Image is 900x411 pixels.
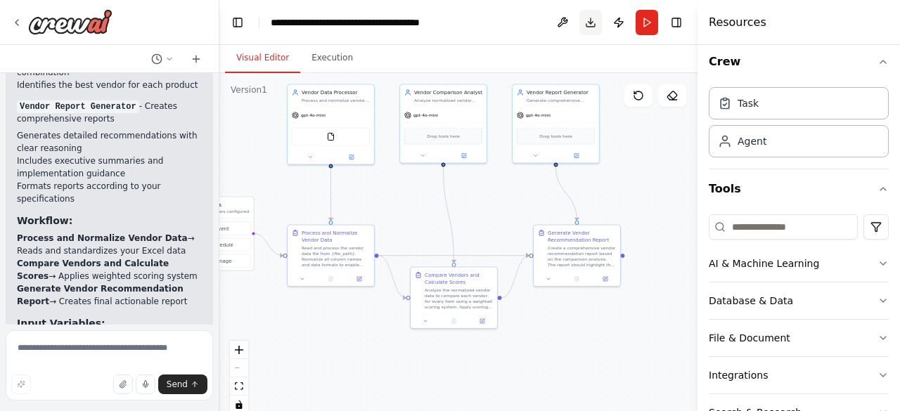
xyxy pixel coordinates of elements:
button: zoom in [230,341,248,359]
li: Formats reports according to your specifications [17,180,202,205]
img: Logo [28,9,112,34]
span: Schedule [211,241,233,248]
div: Generate Vendor Recommendation Report [548,230,616,244]
div: Agent [738,134,766,148]
p: No triggers configured [202,209,249,214]
button: Upload files [113,374,133,394]
button: Open in side panel [593,275,617,283]
g: Edge from b32cd650-591f-4b3b-ab4f-75b6b5a95abe to 503a1f69-0ee9-4835-8682-8a25f11b9c42 [379,252,406,301]
button: No output available [562,275,591,283]
button: Execution [300,44,364,73]
button: Switch to previous chat [146,51,179,67]
div: Compare Vendors and Calculate ScoresAnalyze the normalized vendor data to compare each vendor for... [410,267,498,330]
strong: Generate Vendor Recommendation Report [17,284,184,306]
div: Vendor Data Processor [302,89,370,96]
div: Analyze the normalized vendor data to compare each vendor for every item using a weighted scoring... [425,287,493,310]
div: Integrations [709,368,768,382]
div: TriggersNo triggers configuredEventScheduleManage [181,197,254,271]
div: File & Document [709,331,790,345]
li: → Creates final actionable report [17,282,202,308]
div: Analyze normalized vendor data to compare prices and delivery speeds for each item using a weight... [414,98,482,103]
span: gpt-4o-mini [413,112,438,118]
span: gpt-4o-mini [301,112,326,118]
div: Read and process the vendor data file from {file_path}. Normalize all column names and data forma... [302,245,370,268]
li: → Reads and standardizes your Excel data [17,232,202,257]
div: Create a comprehensive vendor recommendation report based on the comparison analysis. The report ... [548,245,616,268]
g: Edge from 6da5f5b8-8d0c-42aa-9ce8-5124b13f64a7 to 503a1f69-0ee9-4835-8682-8a25f11b9c42 [440,167,458,263]
code: Vendor Report Generator [17,100,139,113]
span: Drop tools here [539,133,572,140]
strong: Input Variables: [17,318,105,329]
div: Task [738,96,759,110]
button: fit view [230,377,248,396]
nav: breadcrumb [271,15,429,30]
div: Vendor Report Generator [527,89,595,96]
g: Edge from triggers to b32cd650-591f-4b3b-ab4f-75b6b5a95abe [253,230,283,259]
li: → Applies weighted scoring system [17,257,202,282]
h3: Triggers [202,202,249,209]
button: Send [158,374,207,394]
span: Drop tools here [427,133,459,140]
button: AI & Machine Learning [709,245,889,282]
div: AI & Machine Learning [709,256,819,270]
li: Identifies the best vendor for each product [17,79,202,91]
div: Generate Vendor Recommendation ReportCreate a comprehensive vendor recommendation report based on... [533,225,621,287]
button: Improve this prompt [11,374,31,394]
button: No output available [439,317,468,325]
div: Process and Normalize Vendor DataRead and process the vendor data file from {file_path}. Normaliz... [287,225,375,287]
button: Hide left sidebar [228,13,247,32]
li: Includes executive summaries and implementation guidance [17,155,202,180]
button: Open in side panel [444,152,484,160]
button: Tools [709,169,889,209]
div: Process and Normalize Vendor Data [302,230,370,244]
div: Version 1 [231,84,267,96]
div: Vendor Comparison AnalystAnalyze normalized vendor data to compare prices and delivery speeds for... [399,84,487,164]
div: Process and normalize vendor data from Excel files, handling different column naming conventions ... [302,98,370,103]
div: Crew [709,81,889,169]
g: Edge from aad734a4-f3d0-48ce-ba01-90839b9449b2 to b32cd650-591f-4b3b-ab4f-75b6b5a95abe [328,168,335,221]
button: Click to speak your automation idea [136,374,155,394]
span: Manage [212,257,232,264]
g: Edge from b32cd650-591f-4b3b-ab4f-75b6b5a95abe to 7bf61d66-d3ec-43d6-8886-d7a4ed27d084 [379,252,529,259]
button: No output available [316,275,345,283]
strong: Compare Vendors and Calculate Scores [17,259,169,281]
button: Visual Editor [225,44,300,73]
div: Vendor Comparison Analyst [414,89,482,96]
button: Crew [709,42,889,81]
span: gpt-4o-mini [526,112,551,118]
button: File & Document [709,320,889,356]
span: Send [167,379,188,390]
button: Open in side panel [347,275,371,283]
div: Vendor Report GeneratorGenerate comprehensive vendor comparison reports highlighting the best ven... [512,84,600,164]
strong: Workflow: [17,215,72,226]
button: Open in side panel [557,152,597,160]
g: Edge from d2dc3a2f-a7b5-4044-a044-afa90abf2b32 to 7bf61d66-d3ec-43d6-8886-d7a4ed27d084 [553,167,581,221]
button: Integrations [709,357,889,393]
p: - Creates comprehensive reports [17,100,202,125]
button: Open in side panel [470,317,494,325]
span: Event [215,225,229,232]
g: Edge from 503a1f69-0ee9-4835-8682-8a25f11b9c42 to 7bf61d66-d3ec-43d6-8886-d7a4ed27d084 [502,252,529,301]
button: Open in side panel [332,153,372,162]
div: Vendor Data ProcessorProcess and normalize vendor data from Excel files, handling different colum... [287,84,375,165]
button: Hide right sidebar [667,13,686,32]
strong: Process and Normalize Vendor Data [17,233,188,243]
img: FileReadTool [327,133,335,141]
div: Compare Vendors and Calculate Scores [425,272,493,286]
li: Generates detailed recommendations with clear reasoning [17,129,202,155]
div: Generate comprehensive vendor comparison reports highlighting the best vendor for each item with ... [527,98,595,103]
button: Start a new chat [185,51,207,67]
h4: Resources [709,14,766,31]
div: Database & Data [709,294,793,308]
button: Database & Data [709,282,889,319]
